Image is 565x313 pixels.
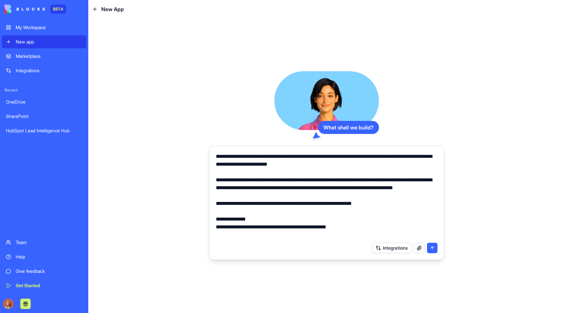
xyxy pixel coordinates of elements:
div: What shall we build? [318,121,379,134]
a: New app [2,35,86,48]
a: Give feedback [2,265,86,278]
a: Help [2,250,86,263]
a: Marketplace [2,50,86,63]
div: New app [16,39,82,45]
a: HubSpot Lead Intelligence Hub [2,124,86,137]
a: Team [2,236,86,249]
div: Marketplace [16,53,82,59]
a: SharePoint [2,110,86,123]
div: Help [16,254,82,260]
img: Marina_gj5dtt.jpg [3,299,14,309]
div: Team [16,239,82,246]
button: Integrations [372,243,411,253]
div: OneDrive [6,99,82,105]
a: My Workspace [2,21,86,34]
a: BETA [5,5,66,14]
a: Get Started [2,279,86,292]
div: HubSpot Lead Intelligence Hub [6,127,82,134]
div: Give feedback [16,268,82,274]
div: BETA [50,5,66,14]
div: SharePoint [6,113,82,120]
span: Recent [2,88,86,93]
div: Integrations [16,67,82,74]
a: OneDrive [2,95,86,108]
span: New App [101,5,124,13]
img: logo [5,5,45,14]
div: Get Started [16,282,82,289]
div: My Workspace [16,24,82,31]
a: Integrations [2,64,86,77]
